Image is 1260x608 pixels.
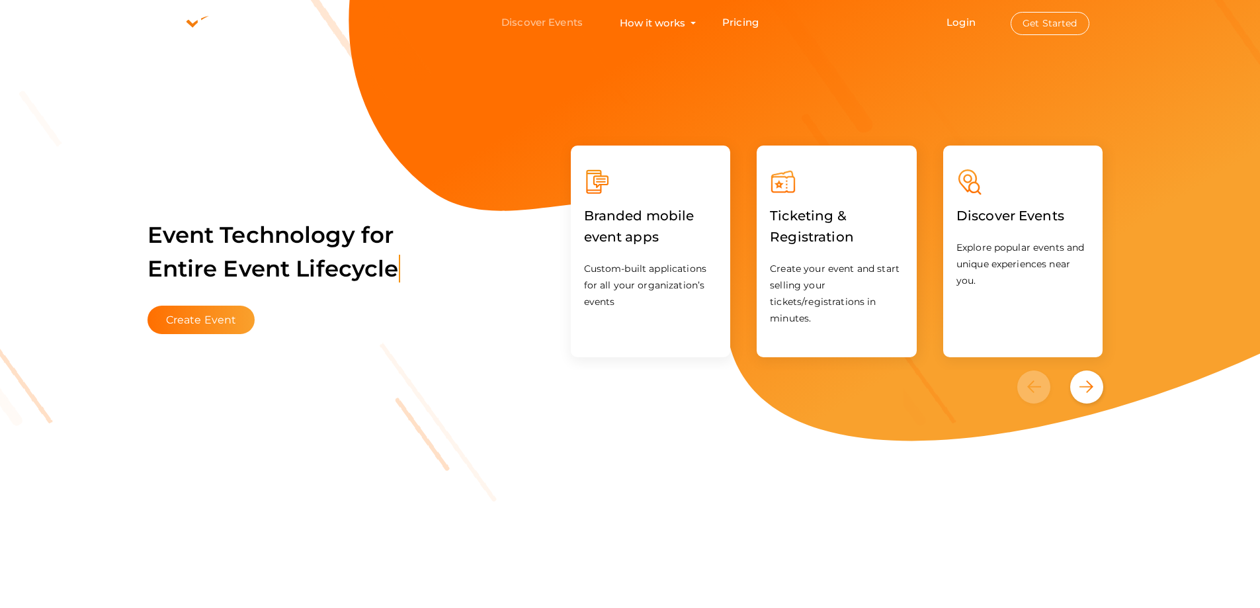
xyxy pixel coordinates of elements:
[770,261,903,327] p: Create your event and start selling your tickets/registrations in minutes.
[722,11,759,35] a: Pricing
[584,261,718,310] p: Custom-built applications for all your organization’s events
[770,195,903,257] label: Ticketing & Registration
[1011,12,1089,35] button: Get Started
[956,239,1090,289] p: Explore popular events and unique experiences near you.
[147,306,255,334] button: Create Event
[946,16,976,28] a: Login
[1070,370,1103,404] button: Next
[1017,370,1067,404] button: Previous
[584,195,718,257] label: Branded mobile event apps
[956,195,1064,236] label: Discover Events
[147,255,400,282] span: Entire Event Lifecycle
[956,210,1064,223] a: Discover Events
[770,232,903,244] a: Ticketing & Registration
[584,232,718,244] a: Branded mobile event apps
[147,202,400,302] label: Event Technology for
[501,11,583,35] a: Discover Events
[616,11,689,35] button: How it works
